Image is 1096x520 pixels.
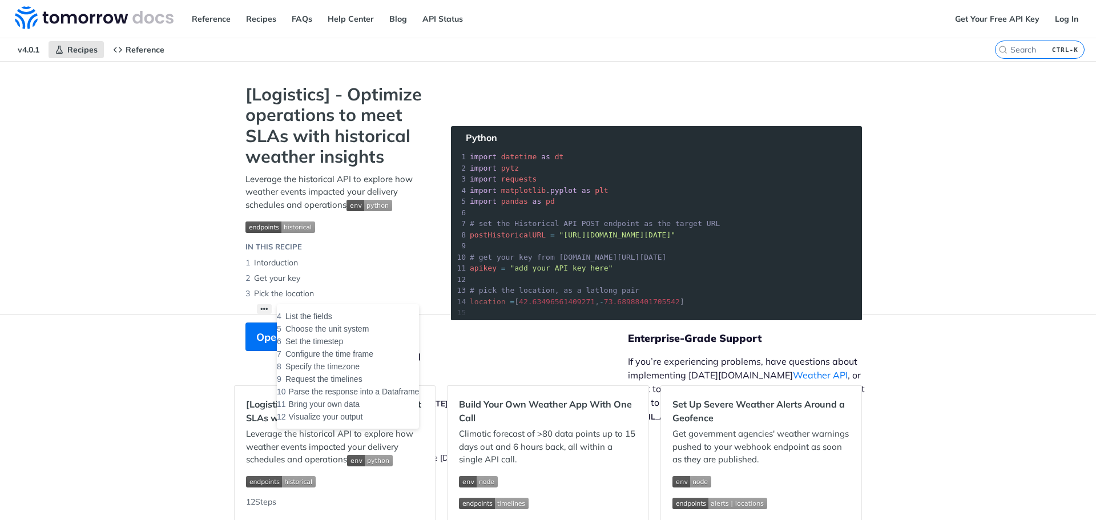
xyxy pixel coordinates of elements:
a: Help Center [321,10,380,27]
img: endpoint [459,498,529,509]
img: Tomorrow.io Weather API Docs [15,6,174,29]
span: Expand image [346,199,392,210]
svg: Search [998,45,1008,54]
strong: [Logistics] - Optimize operations to meet SLAs with historical weather insights [245,84,428,167]
a: Recipes [49,41,104,58]
a: FAQs [285,10,319,27]
img: endpoint [245,221,315,233]
p: Climatic forecast of >80 data points up to 15 days out and 6 hours back, all within a single API ... [459,428,636,466]
span: Expand image [672,475,850,488]
a: Get Your Free API Key [949,10,1046,27]
h2: [Logistics] - Optimize operations to meet SLAs with historical weather insights [246,397,424,425]
span: Expand image [245,220,428,233]
button: Open Recipe [245,323,329,351]
span: Reference [126,45,164,55]
img: env [347,455,393,466]
span: Expand image [672,496,850,509]
div: IN THIS RECIPE [245,241,302,253]
h2: Set Up Severe Weather Alerts Around a Geofence [672,397,850,425]
a: API Status [416,10,469,27]
a: Weather API [793,369,848,381]
button: •••List the fieldsChoose the unit systemSet the timestepConfigure the time frameSpecify the timez... [257,304,272,314]
img: env [672,476,711,487]
span: Expand image [459,475,636,488]
li: Intorduction [245,255,428,271]
a: Blog [383,10,413,27]
p: Leverage the historical API to explore how weather events impacted your delivery schedules and op... [245,173,428,212]
span: Expand image [459,496,636,509]
span: Expand image [347,454,393,465]
span: v4.0.1 [11,41,46,58]
span: Recipes [67,45,98,55]
p: Get government agencies' weather warnings pushed to your webhook endpoint as soon as they are pub... [672,428,850,466]
a: Reference [186,10,237,27]
span: Open Recipe [256,329,319,345]
img: endpoint [246,476,316,487]
p: Leverage the historical API to explore how weather events impacted your delivery schedules and op... [246,428,424,466]
h5: Release Notes [331,379,628,393]
a: Reference [107,41,171,58]
a: Recipes [240,10,283,27]
img: endpoint [672,498,767,509]
img: env [346,200,392,211]
h2: Build Your Own Weather App With One Call [459,397,636,425]
kbd: CTRL-K [1049,44,1081,55]
li: Pick the location [245,286,428,301]
img: env [459,476,498,487]
a: Log In [1049,10,1085,27]
li: Get your key [245,271,428,286]
span: Expand image [246,475,424,488]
